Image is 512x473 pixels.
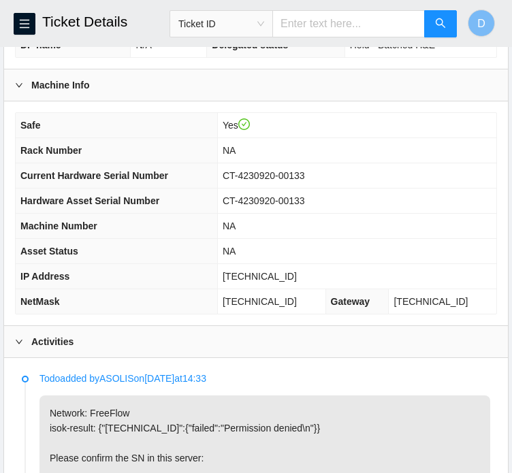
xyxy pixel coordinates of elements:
p: Todo added by ASOLIS on [DATE] at 14:33 [39,371,490,386]
span: Current Hardware Serial Number [20,170,168,181]
span: Hardware Asset Serial Number [20,195,159,206]
b: Machine Info [31,78,90,93]
span: IP Address [20,271,69,282]
input: Enter text here... [272,10,425,37]
span: search [435,18,446,31]
button: D [468,10,495,37]
span: right [15,81,23,89]
span: NA [223,145,236,156]
span: Asset Status [20,246,78,257]
span: NetMask [20,296,60,307]
span: CT-4230920-00133 [223,170,305,181]
div: Activities [4,326,508,357]
span: Gateway [331,296,370,307]
span: [TECHNICAL_ID] [223,271,297,282]
span: NA [223,221,236,231]
span: CT-4230920-00133 [223,195,305,206]
b: Activities [31,334,74,349]
span: NA [223,246,236,257]
span: check-circle [238,118,251,131]
button: search [424,10,457,37]
div: Machine Info [4,69,508,101]
span: Ticket ID [178,14,264,34]
span: D [477,15,485,32]
span: Safe [20,120,41,131]
span: right [15,338,23,346]
button: menu [14,13,35,35]
span: Yes [223,120,250,131]
span: menu [14,18,35,29]
span: [TECHNICAL_ID] [223,296,297,307]
span: [TECHNICAL_ID] [394,296,468,307]
span: Machine Number [20,221,97,231]
span: Rack Number [20,145,82,156]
